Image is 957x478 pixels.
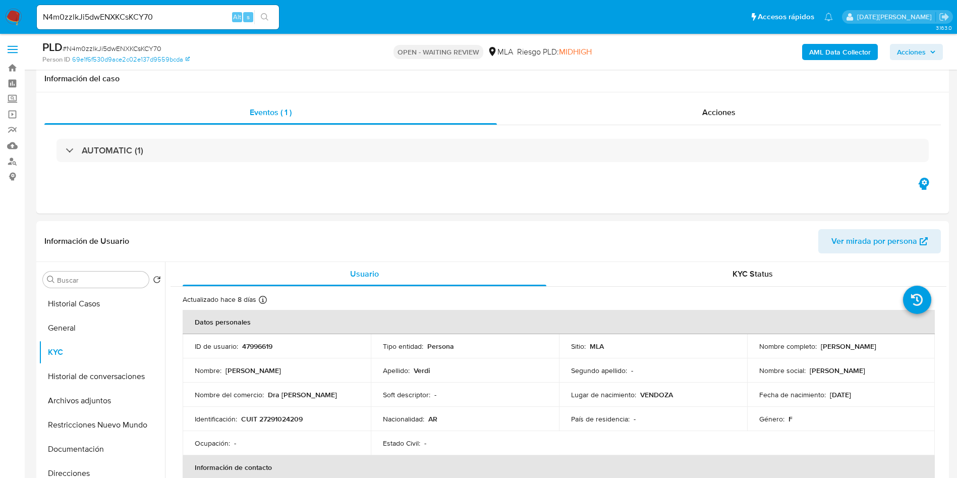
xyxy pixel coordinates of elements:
[759,390,826,399] p: Fecha de nacimiento :
[427,342,454,351] p: Persona
[631,366,633,375] p: -
[63,43,161,54] span: # N4m0zzlkJi5dwENXKCsKCY70
[759,342,817,351] p: Nombre completo :
[241,414,303,423] p: CUIT 27291024209
[82,145,143,156] h3: AUTOMATIC (1)
[350,268,379,280] span: Usuario
[57,276,145,285] input: Buscar
[821,342,876,351] p: [PERSON_NAME]
[57,139,929,162] div: AUTOMATIC (1)
[487,46,513,58] div: MLA
[153,276,161,287] button: Volver al orden por defecto
[434,390,436,399] p: -
[39,292,165,316] button: Historial Casos
[242,342,272,351] p: 47996619
[44,236,129,246] h1: Información de Usuario
[247,12,250,22] span: s
[383,390,430,399] p: Soft descriptor :
[809,44,871,60] b: AML Data Collector
[824,13,833,21] a: Notificaciones
[897,44,926,60] span: Acciones
[233,12,241,22] span: Alt
[789,414,793,423] p: F
[831,229,917,253] span: Ver mirada por persona
[226,366,281,375] p: [PERSON_NAME]
[393,45,483,59] p: OPEN - WAITING REVIEW
[571,366,627,375] p: Segundo apellido :
[759,366,806,375] p: Nombre social :
[428,414,437,423] p: AR
[39,389,165,413] button: Archivos adjuntos
[818,229,941,253] button: Ver mirada por persona
[234,439,236,448] p: -
[939,12,949,22] a: Salir
[517,46,592,58] span: Riesgo PLD:
[571,342,586,351] p: Sitio :
[195,390,264,399] p: Nombre del comercio :
[810,366,865,375] p: [PERSON_NAME]
[39,437,165,461] button: Documentación
[383,366,410,375] p: Apellido :
[634,414,636,423] p: -
[47,276,55,284] button: Buscar
[414,366,430,375] p: Verdi
[830,390,851,399] p: [DATE]
[250,107,292,118] span: Eventos ( 1 )
[640,390,673,399] p: VENDOZA
[857,12,935,22] p: lucia.neglia@mercadolibre.com
[195,342,238,351] p: ID de usuario :
[733,268,773,280] span: KYC Status
[39,316,165,340] button: General
[72,55,190,64] a: 69e1f6f530d9ace2c02e137d9559bcda
[195,439,230,448] p: Ocupación :
[758,12,814,22] span: Accesos rápidos
[383,414,424,423] p: Nacionalidad :
[44,74,941,84] h1: Información del caso
[590,342,604,351] p: MLA
[702,107,736,118] span: Acciones
[571,390,636,399] p: Lugar de nacimiento :
[39,364,165,389] button: Historial de conversaciones
[183,295,256,304] p: Actualizado hace 8 días
[39,340,165,364] button: KYC
[39,413,165,437] button: Restricciones Nuevo Mundo
[383,439,420,448] p: Estado Civil :
[268,390,337,399] p: Dra [PERSON_NAME]
[42,55,70,64] b: Person ID
[424,439,426,448] p: -
[254,10,275,24] button: search-icon
[195,414,237,423] p: Identificación :
[571,414,630,423] p: País de residencia :
[42,39,63,55] b: PLD
[37,11,279,24] input: Buscar usuario o caso...
[559,46,592,58] span: MIDHIGH
[890,44,943,60] button: Acciones
[759,414,784,423] p: Género :
[383,342,423,351] p: Tipo entidad :
[183,310,935,334] th: Datos personales
[195,366,221,375] p: Nombre :
[802,44,878,60] button: AML Data Collector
